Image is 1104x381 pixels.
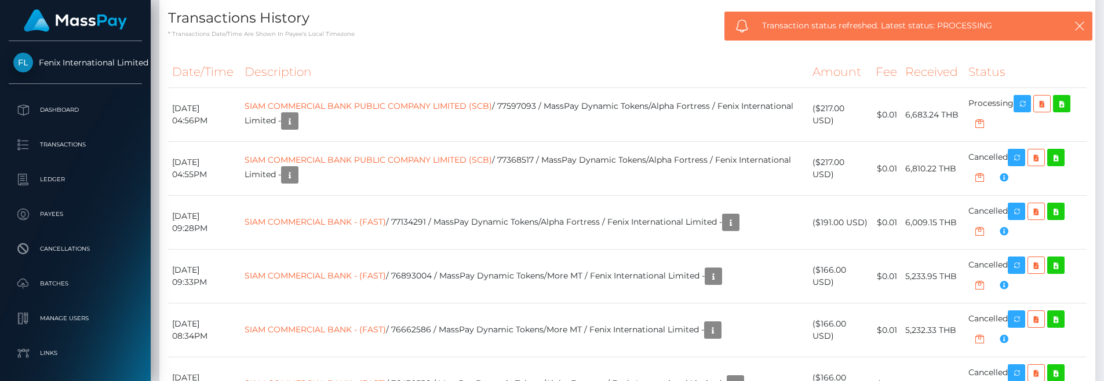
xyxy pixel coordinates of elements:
[241,88,808,142] td: / 77597093 / MassPay Dynamic Tokens/Alpha Fortress / Fenix International Limited -
[872,56,901,88] th: Fee
[13,171,137,188] p: Ledger
[9,165,142,194] a: Ledger
[9,130,142,159] a: Transactions
[13,345,137,362] p: Links
[901,303,964,357] td: 5,232.33 THB
[13,275,137,292] p: Batches
[872,303,901,357] td: $0.01
[901,196,964,250] td: 6,009.15 THB
[241,56,808,88] th: Description
[872,142,901,196] td: $0.01
[13,101,137,119] p: Dashboard
[9,304,142,333] a: Manage Users
[245,217,386,227] a: SIAM COMMERCIAL BANK - (FAST)
[241,142,808,196] td: / 77368517 / MassPay Dynamic Tokens/Alpha Fortress / Fenix International Limited -
[808,303,872,357] td: ($166.00 USD)
[808,88,872,142] td: ($217.00 USD)
[964,88,1087,142] td: Processing
[13,53,33,72] img: Fenix International Limited
[872,88,901,142] td: $0.01
[808,196,872,250] td: ($191.00 USD)
[9,235,142,263] a: Cancellations
[964,303,1087,357] td: Cancelled
[872,250,901,303] td: $0.01
[808,250,872,303] td: ($166.00 USD)
[9,96,142,124] a: Dashboard
[901,88,964,142] td: 6,683.24 THB
[9,339,142,368] a: Links
[9,57,142,68] span: Fenix International Limited
[901,142,964,196] td: 6,810.22 THB
[872,196,901,250] td: $0.01
[808,56,872,88] th: Amount
[168,303,241,357] td: [DATE] 08:34PM
[13,240,137,258] p: Cancellations
[24,9,127,32] img: MassPay Logo
[762,20,1045,32] span: Transaction status refreshed. Latest status: PROCESSING
[241,196,808,250] td: / 77134291 / MassPay Dynamic Tokens/Alpha Fortress / Fenix International Limited -
[808,142,872,196] td: ($217.00 USD)
[245,270,386,281] a: SIAM COMMERCIAL BANK - (FAST)
[964,142,1087,196] td: Cancelled
[168,88,241,142] td: [DATE] 04:56PM
[901,56,964,88] th: Received
[13,206,137,223] p: Payees
[245,155,492,165] a: SIAM COMMERCIAL BANK PUBLIC COMPANY LIMITED (SCB)
[168,196,241,250] td: [DATE] 09:28PM
[168,8,1087,28] h4: Transactions History
[964,196,1087,250] td: Cancelled
[241,303,808,357] td: / 76662586 / MassPay Dynamic Tokens/More MT / Fenix International Limited -
[168,30,1087,38] p: * Transactions date/time are shown in payee's local timezone
[964,250,1087,303] td: Cancelled
[9,200,142,229] a: Payees
[13,310,137,327] p: Manage Users
[901,250,964,303] td: 5,233.95 THB
[245,324,386,335] a: SIAM COMMERCIAL BANK - (FAST)
[964,56,1087,88] th: Status
[168,250,241,303] td: [DATE] 09:33PM
[9,269,142,298] a: Batches
[168,56,241,88] th: Date/Time
[13,136,137,153] p: Transactions
[168,142,241,196] td: [DATE] 04:55PM
[241,250,808,303] td: / 76893004 / MassPay Dynamic Tokens/More MT / Fenix International Limited -
[245,101,492,111] a: SIAM COMMERCIAL BANK PUBLIC COMPANY LIMITED (SCB)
